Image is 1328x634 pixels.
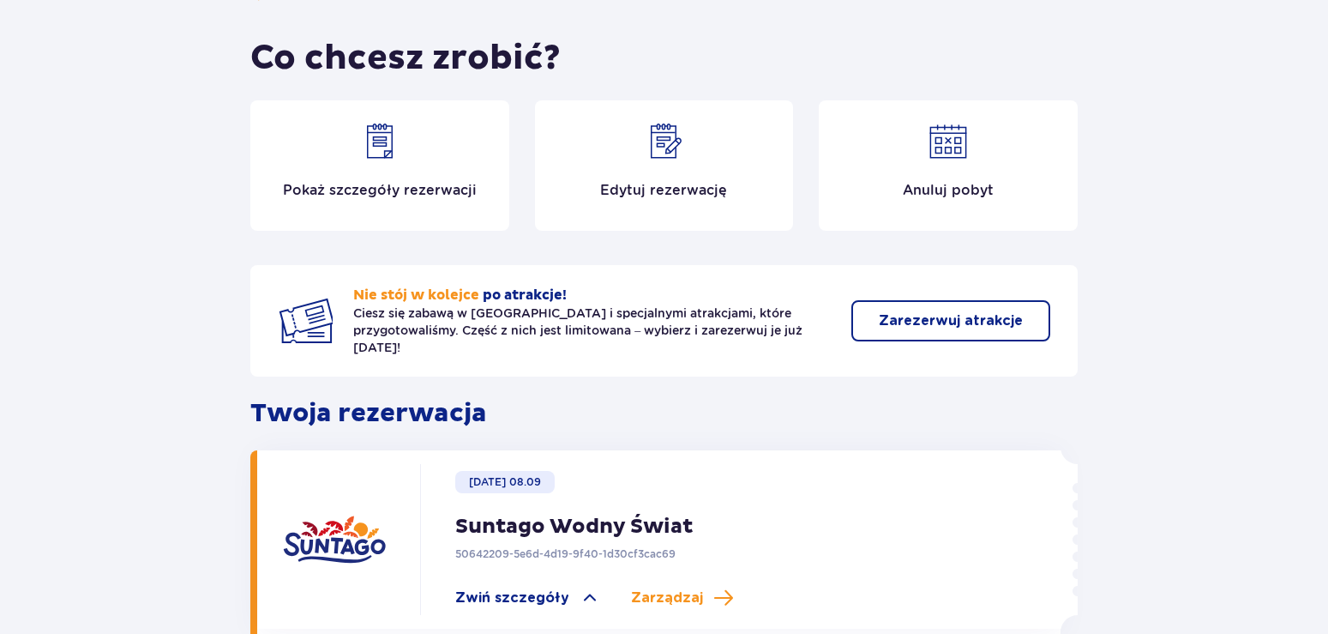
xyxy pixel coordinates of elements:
p: Ciesz się zabawą w [GEOGRAPHIC_DATA] i specjalnymi atrakcjami, które przygotowaliśmy. Część z nic... [353,305,831,356]
p: Edytuj rezerwację [600,181,727,200]
h1: Co chcesz zrobić? [250,37,561,80]
p: Pokaż szczegóły rezerwacji [283,181,477,200]
p: Twoja rezerwacja [250,397,1078,430]
p: [DATE] 08.09 [469,474,541,490]
a: Zwiń szczegóły [455,588,600,608]
button: Zarezerwuj atrakcje [851,300,1050,341]
img: Show details icon [359,121,400,162]
p: Zarezerwuj atrakcje [879,311,1023,330]
img: Suntago logo [283,488,386,591]
span: Nie stój w kolejce [353,287,479,304]
p: Anuluj pobyt [903,181,994,200]
p: 50642209-5e6d-4d19-9f40-1d30cf3cac69 [455,546,676,562]
a: Zarządzaj [631,588,734,608]
img: Edit reservation icon [643,121,684,162]
img: Two tickets icon [278,293,333,348]
p: Suntago Wodny Świat [455,514,693,540]
span: Zwiń szczegóły [455,589,569,607]
img: Cancel reservation icon [928,121,969,162]
span: po atrakcje! [483,287,567,304]
span: Zarządzaj [631,589,703,607]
